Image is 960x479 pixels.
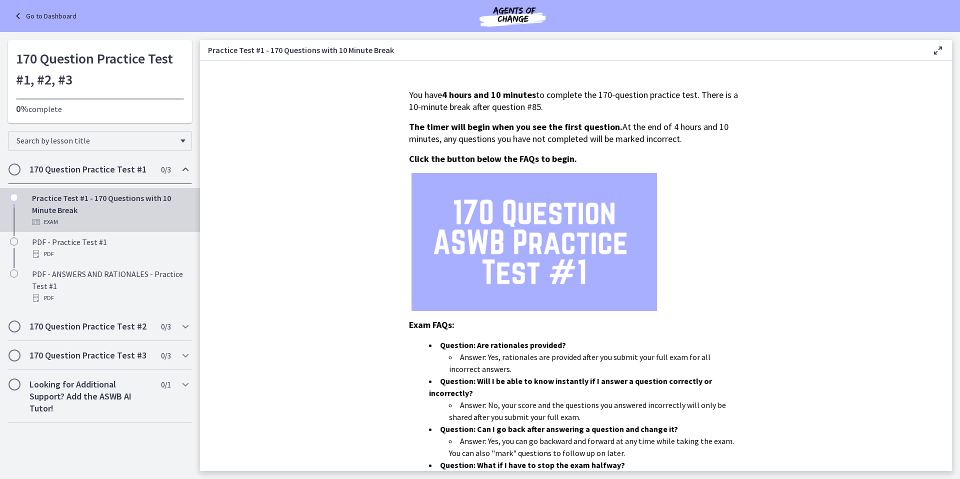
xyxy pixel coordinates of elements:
div: PDF [32,248,188,260]
span: Search by lesson title [16,135,175,145]
li: Answer: No, your score and the questions you answered incorrectly will only be shared after you s... [449,399,743,423]
strong: 4 hours and 10 minutes [442,89,536,100]
div: Exam [32,216,188,228]
div: PDF - ANSWERS AND RATIONALES - Practice Test #1 [32,268,188,304]
span: 0 / 3 [161,349,170,361]
li: Answer: Yes, you can go backward and forward at any time while taking the exam. You can also "mar... [449,435,743,459]
span: The timer will begin when you see the first question. [409,121,622,132]
strong: Question: Can I go back after answering a question and change it? [440,424,678,434]
strong: Question: What if I have to stop the exam halfway? [440,460,625,470]
p: complete [16,103,184,115]
img: Agents of Change [452,4,572,28]
div: PDF [32,292,188,304]
div: Practice Test #1 - 170 Questions with 10 Minute Break [32,192,188,228]
h2: Looking for Additional Support? Add the ASWB AI Tutor! [29,378,151,414]
span: Click the button below the FAQs to begin. [409,153,577,164]
strong: Question: Are rationales provided? [440,340,566,350]
span: 0% [16,103,28,114]
h2: 170 Question Practice Test #1 [29,163,151,175]
div: Search by lesson title [8,131,192,151]
h3: Practice Test #1 - 170 Questions with 10 Minute Break [208,44,916,56]
li: Answer: Yes, rationales are provided after you submit your full exam for all incorrect answers. [449,351,743,375]
h2: 170 Question Practice Test #3 [29,349,151,361]
span: At the end of 4 hours and 10 minutes, any questions you have not completed will be marked incorrect. [409,121,728,144]
span: 0 / 3 [161,163,170,175]
span: You have to complete the 170-question practice test. There is a 10-minute break after question #85. [409,89,738,112]
strong: Question: Will I be able to know instantly if I answer a question correctly or incorrectly? [429,376,712,398]
img: 1.png [411,173,657,311]
div: PDF - Practice Test #1 [32,236,188,260]
span: Exam FAQs: [409,319,454,330]
h2: 170 Question Practice Test #2 [29,320,151,332]
h1: 170 Question Practice Test #1, #2, #3 [16,48,184,90]
span: 0 / 1 [161,378,170,390]
span: 0 / 3 [161,320,170,332]
a: Go to Dashboard [12,10,76,22]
